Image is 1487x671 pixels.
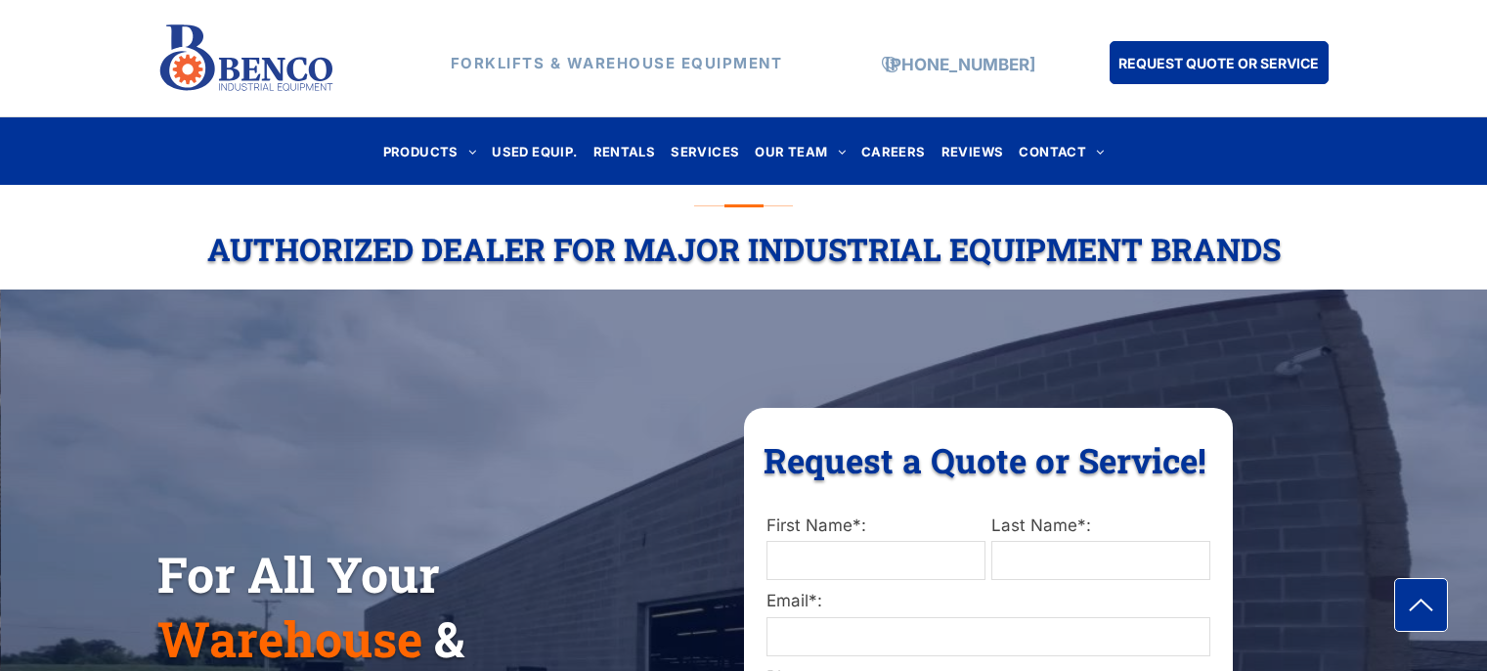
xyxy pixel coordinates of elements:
label: Email*: [766,589,1210,614]
a: CAREERS [853,138,934,164]
span: Request a Quote or Service! [764,437,1206,482]
a: OUR TEAM [747,138,853,164]
a: REQUEST QUOTE OR SERVICE [1110,41,1329,84]
span: Warehouse [157,606,422,671]
label: Last Name*: [991,514,1210,539]
span: & [434,606,464,671]
a: RENTALS [586,138,664,164]
span: REQUEST QUOTE OR SERVICE [1118,45,1319,81]
a: PRODUCTS [375,138,485,164]
a: [PHONE_NUMBER] [885,55,1035,74]
a: CONTACT [1011,138,1112,164]
label: First Name*: [766,514,985,539]
a: SERVICES [663,138,747,164]
span: For All Your [157,542,440,606]
a: REVIEWS [934,138,1012,164]
span: Authorized Dealer For Major Industrial Equipment Brands [207,228,1281,270]
strong: FORKLIFTS & WAREHOUSE EQUIPMENT [451,54,783,72]
a: USED EQUIP. [484,138,585,164]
